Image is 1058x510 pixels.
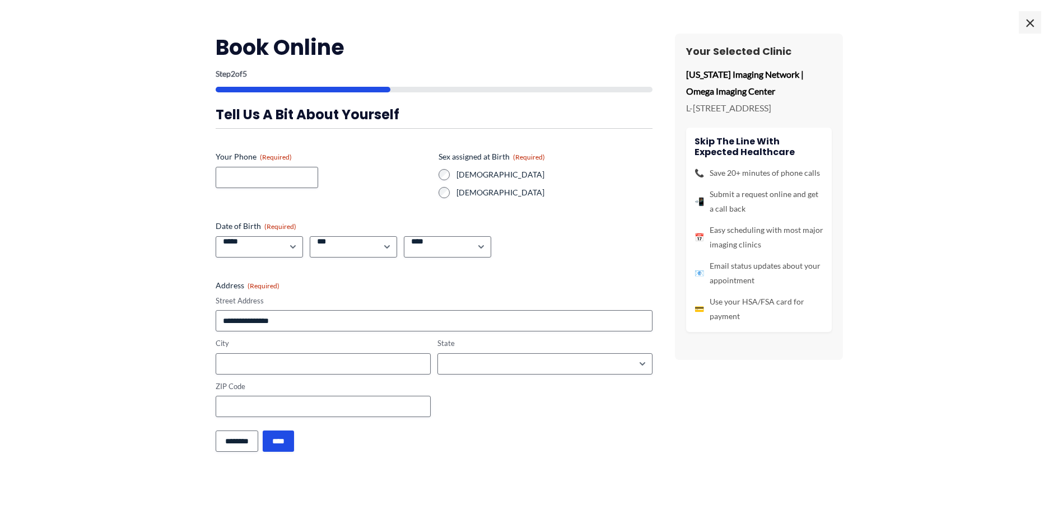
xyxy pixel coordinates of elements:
[695,194,704,209] span: 📲
[260,153,292,161] span: (Required)
[513,153,545,161] span: (Required)
[243,69,247,78] span: 5
[437,338,652,349] label: State
[439,151,545,162] legend: Sex assigned at Birth
[695,302,704,316] span: 💳
[695,294,823,324] li: Use your HSA/FSA card for payment
[216,280,279,291] legend: Address
[456,169,652,180] label: [DEMOGRAPHIC_DATA]
[686,100,832,116] p: L-[STREET_ADDRESS]
[216,34,652,61] h2: Book Online
[216,106,652,123] h3: Tell us a bit about yourself
[231,69,235,78] span: 2
[686,66,832,99] p: [US_STATE] Imaging Network | Omega Imaging Center
[216,381,431,392] label: ZIP Code
[248,282,279,290] span: (Required)
[695,259,823,288] li: Email status updates about your appointment
[695,266,704,280] span: 📧
[695,166,704,180] span: 📞
[695,166,823,180] li: Save 20+ minutes of phone calls
[686,45,832,58] h3: Your Selected Clinic
[216,296,652,306] label: Street Address
[695,223,823,252] li: Easy scheduling with most major imaging clinics
[1019,11,1041,34] span: ×
[216,151,430,162] label: Your Phone
[456,187,652,198] label: [DEMOGRAPHIC_DATA]
[264,222,296,231] span: (Required)
[216,221,296,232] legend: Date of Birth
[216,338,431,349] label: City
[216,70,652,78] p: Step of
[695,230,704,245] span: 📅
[695,187,823,216] li: Submit a request online and get a call back
[695,136,823,157] h4: Skip the line with Expected Healthcare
